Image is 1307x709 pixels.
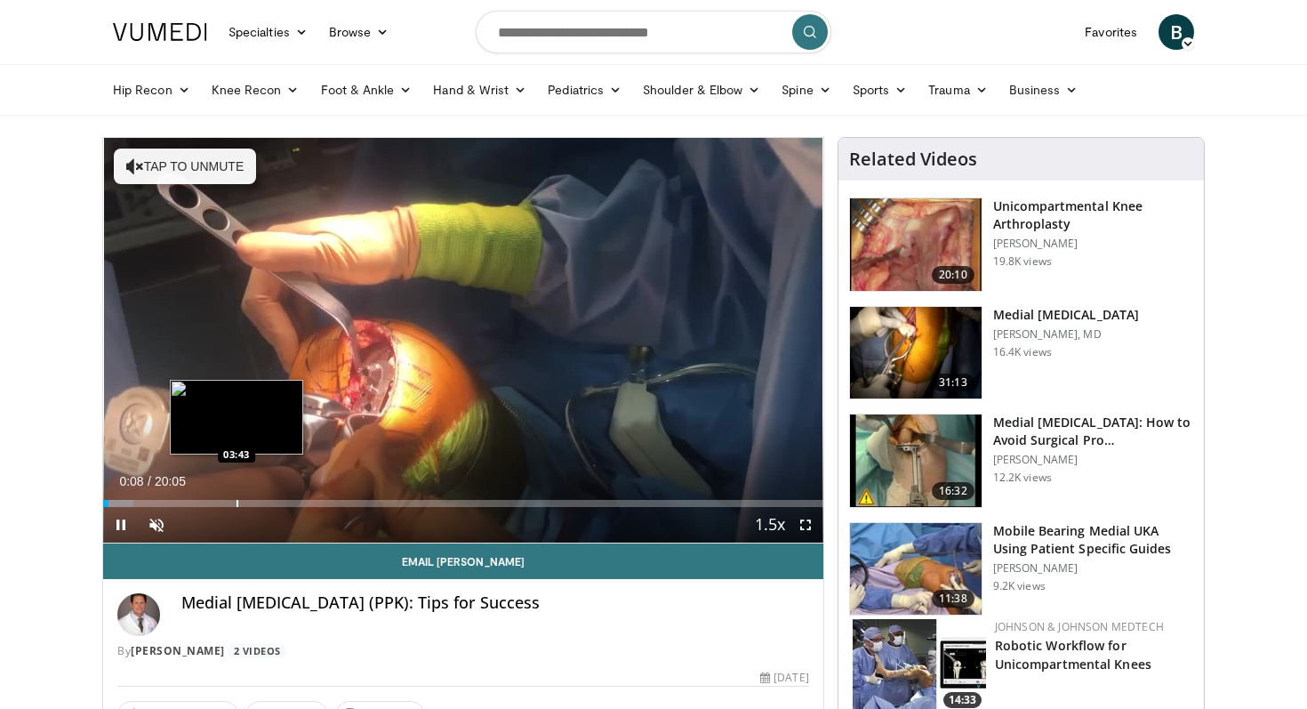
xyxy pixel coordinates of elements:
img: ZdWCH7dOnnmQ9vqn5hMDoxOmdtO6xlQD_1.150x105_q85_crop-smart_upscale.jpg [850,415,982,507]
a: Spine [771,72,841,108]
a: 31:13 Medial [MEDICAL_DATA] [PERSON_NAME], MD 16.4K views [849,306,1193,400]
h3: Unicompartmental Knee Arthroplasty [993,197,1193,233]
span: 11:38 [932,590,974,608]
span: 31:13 [932,374,974,391]
img: image.jpeg [170,380,303,455]
img: 316317_0000_1.png.150x105_q85_crop-smart_upscale.jpg [850,523,982,616]
h4: Related Videos [849,149,977,170]
p: 9.2K views [993,579,1046,593]
span: 14:33 [943,692,982,708]
a: Foot & Ankle [310,72,423,108]
a: Specialties [218,14,318,50]
p: [PERSON_NAME] [993,237,1193,251]
p: [PERSON_NAME] [993,561,1193,576]
img: VuMedi Logo [113,23,207,41]
span: 0:08 [119,474,143,488]
a: 11:38 Mobile Bearing Medial UKA Using Patient Specific Guides [PERSON_NAME] 9.2K views [849,522,1193,616]
p: [PERSON_NAME] [993,453,1193,467]
p: [PERSON_NAME], MD [993,327,1139,342]
button: Playback Rate [752,507,788,543]
div: Progress Bar [103,500,823,507]
span: 16:32 [932,482,974,500]
div: By [117,643,809,659]
a: Business [998,72,1089,108]
a: Robotic Workflow for Unicompartmental Knees [995,637,1151,673]
a: Browse [318,14,400,50]
button: Tap to unmute [114,149,256,184]
img: Avatar [117,593,160,636]
a: Shoulder & Elbow [632,72,771,108]
img: 294122_0000_1.png.150x105_q85_crop-smart_upscale.jpg [850,307,982,399]
h4: Medial [MEDICAL_DATA] (PPK): Tips for Success [181,593,809,613]
h3: Medial [MEDICAL_DATA] [993,306,1139,324]
a: Knee Recon [201,72,310,108]
button: Fullscreen [788,507,823,543]
div: [DATE] [760,670,808,686]
input: Search topics, interventions [476,11,831,53]
img: whit_3.png.150x105_q85_crop-smart_upscale.jpg [850,198,982,291]
h3: Medial [MEDICAL_DATA]: How to Avoid Surgical Pro… [993,414,1193,449]
span: 20:05 [155,474,186,488]
a: Hip Recon [102,72,201,108]
video-js: Video Player [103,138,823,544]
a: 16:32 Medial [MEDICAL_DATA]: How to Avoid Surgical Pro… [PERSON_NAME] 12.2K views [849,414,1193,508]
a: B [1159,14,1194,50]
a: 20:10 Unicompartmental Knee Arthroplasty [PERSON_NAME] 19.8K views [849,197,1193,292]
a: Johnson & Johnson MedTech [995,619,1164,634]
p: 16.4K views [993,345,1052,359]
a: Pediatrics [537,72,632,108]
span: / [148,474,151,488]
button: Unmute [139,507,174,543]
p: 12.2K views [993,471,1052,485]
a: Sports [842,72,918,108]
a: 2 Videos [228,643,286,658]
a: [PERSON_NAME] [131,643,225,658]
h3: Mobile Bearing Medial UKA Using Patient Specific Guides [993,522,1193,558]
button: Pause [103,507,139,543]
a: Email [PERSON_NAME] [103,544,823,579]
p: 19.8K views [993,254,1052,269]
a: Trauma [918,72,998,108]
a: Favorites [1074,14,1148,50]
span: 20:10 [932,266,974,284]
a: Hand & Wrist [422,72,537,108]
